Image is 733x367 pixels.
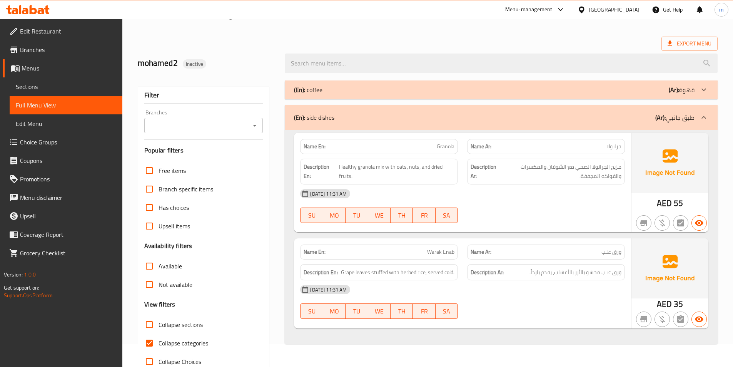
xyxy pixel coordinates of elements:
span: SA [439,210,455,221]
span: جرانولا [607,142,621,151]
a: Sections [10,77,122,96]
a: Menus [3,59,122,77]
div: Menu-management [505,5,553,14]
a: Promotions [3,170,122,188]
span: 1.0.0 [24,270,36,280]
span: Collapse categories [159,339,208,348]
span: Get support on: [4,283,39,293]
button: SA [436,208,458,223]
span: Inactive [183,60,206,68]
a: Edit Menu [10,114,122,133]
button: Purchased item [655,215,670,231]
input: search [285,54,718,73]
span: [DATE] 11:31 AM [307,190,350,198]
b: (Ar): [669,84,679,96]
strong: Name En: [304,248,326,256]
div: (En): coffee(Ar):قهوة [285,80,718,99]
span: ورق عنب محشو بالأرز بالأعشاب، يقدم بارداً. [529,268,621,277]
span: Upsell [20,211,116,221]
span: Menus [22,64,116,73]
span: SU [304,306,320,317]
span: TU [349,306,365,317]
strong: Name Ar: [471,142,491,151]
div: [GEOGRAPHIC_DATA] [589,5,639,14]
span: Choice Groups [20,137,116,147]
div: Inactive [183,59,206,69]
span: AED [657,196,672,211]
button: TH [391,303,413,319]
span: Export Menu [661,37,718,51]
h3: View filters [144,300,175,309]
a: Choice Groups [3,133,122,151]
p: coffee [294,85,322,94]
span: Menus [267,12,285,21]
strong: Description Ar: [471,268,504,277]
a: Upsell [3,207,122,225]
h2: mohamed2 [138,57,276,69]
a: Coupons [3,151,122,170]
button: Not has choices [673,215,688,231]
span: Branch specific items [159,184,213,194]
li: / [288,12,291,21]
strong: Name En: [304,142,326,151]
span: Sections [16,82,116,91]
span: Full menu view [294,12,333,21]
span: MO [326,210,342,221]
button: WE [368,208,391,223]
a: Home [138,12,162,21]
b: (En): [294,84,305,96]
div: Filter [144,87,263,104]
span: SU [304,210,320,221]
a: Support.OpsPlatform [4,290,53,300]
span: MO [326,306,342,317]
span: Free items [159,166,186,175]
span: Restaurants management [180,12,249,21]
span: SA [439,306,455,317]
span: Coupons [20,156,116,165]
span: ورق عنب [601,248,621,256]
a: Menus [258,11,285,21]
p: side dishes [294,113,334,122]
span: TU [349,210,365,221]
a: Grocery Checklist [3,244,122,262]
button: Open [249,120,260,131]
img: Ae5nvW7+0k+MAAAAAElFTkSuQmCC [631,238,708,298]
div: (En): coffee(Ar):قهوة [285,130,718,344]
strong: Description En: [304,268,338,277]
p: قهوة [669,85,695,94]
span: Grocery Checklist [20,248,116,258]
button: Not branch specific item [636,215,651,231]
span: Not available [159,280,192,289]
span: 55 [674,196,683,211]
span: Warak Enab [427,248,454,256]
span: WE [371,210,387,221]
button: FR [413,208,435,223]
span: [DATE] 11:31 AM [307,286,350,293]
li: / [165,12,168,21]
strong: Name Ar: [471,248,491,256]
button: TU [346,208,368,223]
b: (Ar): [655,112,666,123]
span: Branches [20,45,116,54]
b: (En): [294,112,305,123]
span: TH [394,210,410,221]
a: Full Menu View [10,96,122,114]
span: AED [657,297,672,312]
span: Edit Menu [16,119,116,128]
span: Upsell items [159,221,190,231]
button: Not branch specific item [636,312,651,327]
button: FR [413,303,435,319]
a: Coverage Report [3,225,122,244]
button: SA [436,303,458,319]
div: (En): side dishes(Ar):طبق جانبي [285,105,718,130]
button: MO [323,208,346,223]
span: Healthy granola mix with oats, nuts, and dried fruits. [339,162,455,181]
span: FR [416,306,432,317]
span: WE [371,306,387,317]
span: Available [159,261,182,271]
a: Restaurants management [171,11,249,21]
span: TH [394,306,410,317]
span: مزيج الجرانولا الصحي مع الشوفان والمكسرات والفواكه المجففة. [500,162,621,181]
button: SU [300,208,323,223]
button: WE [368,303,391,319]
